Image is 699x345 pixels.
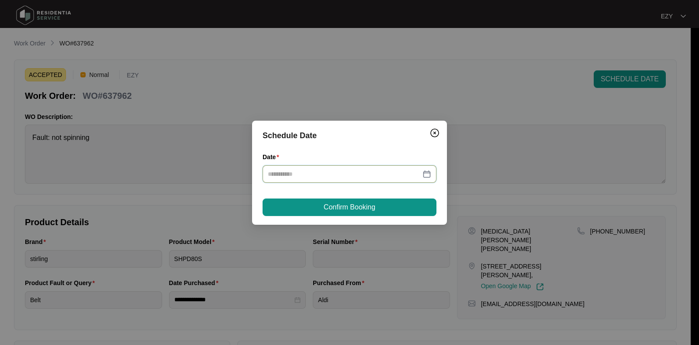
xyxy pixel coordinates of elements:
input: Date [268,169,421,179]
img: closeCircle [429,128,440,138]
span: Confirm Booking [324,202,375,213]
div: Schedule Date [263,129,436,142]
button: Close [428,126,442,140]
button: Confirm Booking [263,199,436,216]
label: Date [263,153,283,161]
